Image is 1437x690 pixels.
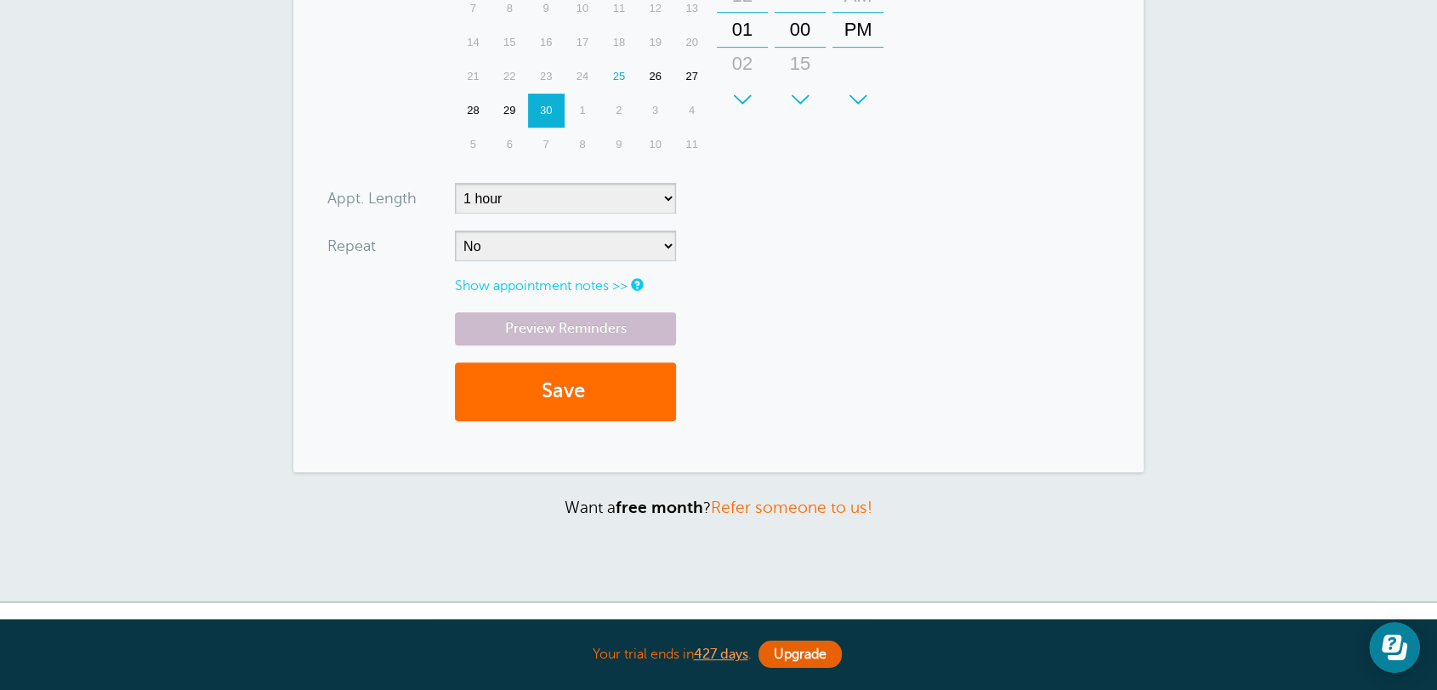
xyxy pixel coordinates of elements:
[722,81,763,115] div: 03
[637,94,673,128] div: 3
[455,94,491,128] div: 28
[491,94,528,128] div: Monday, September 29
[600,94,637,128] div: 2
[528,26,565,60] div: 16
[631,279,641,290] a: Notes are for internal use only, and are not visible to your clients.
[780,81,821,115] div: 30
[722,13,763,47] div: 01
[673,94,710,128] div: Saturday, October 4
[600,94,637,128] div: Thursday, October 2
[528,60,565,94] div: 23
[838,13,878,47] div: PM
[673,26,710,60] div: Saturday, September 20
[637,26,673,60] div: 19
[455,26,491,60] div: Sunday, September 14
[455,128,491,162] div: Sunday, October 5
[673,26,710,60] div: 20
[528,60,565,94] div: Tuesday, September 23
[711,499,872,516] a: Refer someone to us!
[491,26,528,60] div: Monday, September 15
[637,128,673,162] div: 10
[293,636,1144,673] div: Your trial ends in .
[293,498,1144,517] p: Want a ?
[327,238,376,254] label: Repeat
[637,128,673,162] div: Friday, October 10
[600,60,637,94] div: Today, Thursday, September 25
[455,362,676,421] button: Save
[673,60,710,94] div: 27
[565,94,601,128] div: Wednesday, October 1
[327,191,417,206] label: Appt. Length
[673,128,710,162] div: 11
[528,128,565,162] div: 7
[528,26,565,60] div: Tuesday, September 16
[491,94,528,128] div: 29
[616,499,703,516] strong: free month
[565,26,601,60] div: Wednesday, September 17
[528,94,565,128] div: 30
[637,94,673,128] div: Friday, October 3
[1369,622,1420,673] iframe: Resource center
[455,26,491,60] div: 14
[491,26,528,60] div: 15
[673,94,710,128] div: 4
[694,647,748,662] a: 427 days
[600,60,637,94] div: 25
[600,26,637,60] div: 18
[455,312,676,345] a: Preview Reminders
[455,128,491,162] div: 5
[455,94,491,128] div: Sunday, September 28
[491,60,528,94] div: Monday, September 22
[722,47,763,81] div: 02
[600,26,637,60] div: Thursday, September 18
[780,13,821,47] div: 00
[637,60,673,94] div: Friday, September 26
[600,128,637,162] div: Thursday, October 9
[455,278,628,294] a: Show appointment notes >>
[491,128,528,162] div: Monday, October 6
[637,60,673,94] div: 26
[565,94,601,128] div: 1
[528,128,565,162] div: Tuesday, October 7
[491,128,528,162] div: 6
[491,60,528,94] div: 22
[565,26,601,60] div: 17
[455,60,491,94] div: Sunday, September 21
[673,128,710,162] div: Saturday, October 11
[565,128,601,162] div: 8
[565,60,601,94] div: 24
[565,128,601,162] div: Wednesday, October 8
[780,47,821,81] div: 15
[455,60,491,94] div: 21
[600,128,637,162] div: 9
[758,641,842,668] a: Upgrade
[637,26,673,60] div: Friday, September 19
[673,60,710,94] div: Saturday, September 27
[565,60,601,94] div: Wednesday, September 24
[528,94,565,128] div: Tuesday, September 30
